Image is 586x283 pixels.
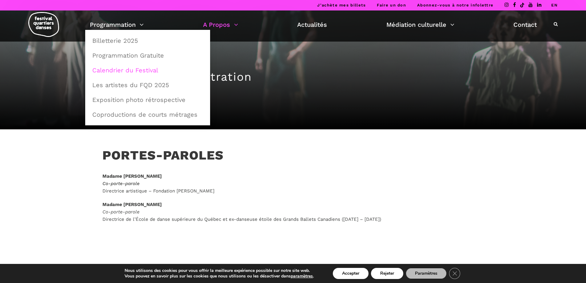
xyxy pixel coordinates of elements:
[333,268,369,279] button: Accepter
[102,172,405,195] p: Directrice artistique – Fondation [PERSON_NAME]
[102,70,484,84] h1: Conseil d’administration
[417,3,493,7] a: Abonnez-vous à notre infolettre
[317,3,366,7] a: J’achète mes billets
[406,268,447,279] button: Paramètres
[28,12,59,37] img: logo-fqd-med
[102,201,405,223] p: Directrice de l’École de danse supérieure du Québec et ex-danseuse étoile des Grands Ballets Cana...
[377,3,406,7] a: Faire un don
[89,107,207,122] a: Coproductions de courts métrages
[102,209,140,215] em: Co-porte-parole
[125,273,314,279] p: Vous pouvez en savoir plus sur les cookies que nous utilisons ou les désactiver dans .
[203,19,238,30] a: A Propos
[89,48,207,63] a: Programmation Gratuite
[386,19,454,30] a: Médiation culturelle
[89,78,207,92] a: Les artistes du FQD 2025
[371,268,403,279] button: Rejeter
[551,3,558,7] a: EN
[89,34,207,48] a: Billetterie 2025
[513,19,537,30] a: Contact
[89,93,207,107] a: Exposition photo rétrospective
[102,148,224,163] h3: PORTES-PAROLES
[449,268,460,279] button: Close GDPR Cookie Banner
[291,273,313,279] button: paramètres
[90,19,144,30] a: Programmation
[89,63,207,77] a: Calendrier du Festival
[102,202,162,207] strong: Madame [PERSON_NAME]
[102,181,140,186] span: Co-porte-parole
[102,173,162,179] strong: Madame [PERSON_NAME]
[125,268,314,273] p: Nous utilisons des cookies pour vous offrir la meilleure expérience possible sur notre site web.
[297,19,327,30] a: Actualités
